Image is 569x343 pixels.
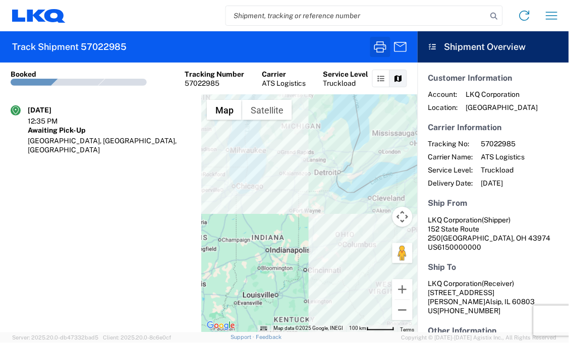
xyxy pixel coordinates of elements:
[256,334,281,340] a: Feedback
[323,79,369,88] div: Truckload
[428,225,480,242] span: 152 State Route 250
[428,123,558,132] h5: Carrier Information
[185,70,244,79] div: Tracking Number
[428,215,558,252] address: [GEOGRAPHIC_DATA], OH 43974 US
[242,100,292,120] button: Show satellite imagery
[482,216,511,224] span: (Shipper)
[204,319,238,332] a: Open this area in Google Maps (opens a new window)
[428,165,473,175] span: Service Level:
[273,326,344,331] span: Map data ©2025 Google, INEGI
[428,216,482,224] span: LKQ Corporation
[401,327,415,333] a: Terms
[103,335,171,341] span: Client: 2025.20.0-8c6e0cf
[481,165,525,175] span: Truckload
[28,105,78,115] div: [DATE]
[428,262,558,272] h5: Ship To
[428,139,473,148] span: Tracking No:
[466,90,538,99] span: LKQ Corporation
[347,325,397,332] button: Map Scale: 100 km per 51 pixels
[482,279,515,288] span: (Receiver)
[392,243,413,263] button: Drag Pegman onto the map to open Street View
[262,79,306,88] div: ATS Logistics
[392,207,413,227] button: Map camera controls
[231,334,256,340] a: Support
[428,198,558,208] h5: Ship From
[350,326,367,331] span: 100 km
[226,6,487,25] input: Shipment, tracking or reference number
[418,31,569,63] header: Shipment Overview
[402,333,557,342] span: Copyright © [DATE]-[DATE] Agistix Inc., All Rights Reserved
[28,117,78,126] div: 12:35 PM
[28,136,191,154] div: [GEOGRAPHIC_DATA], [GEOGRAPHIC_DATA], [GEOGRAPHIC_DATA]
[428,279,558,315] address: Alsip, IL 60803 US
[28,126,191,135] div: Awaiting Pick-Up
[466,103,538,112] span: [GEOGRAPHIC_DATA]
[428,179,473,188] span: Delivery Date:
[207,100,242,120] button: Show street map
[185,79,244,88] div: 57022985
[438,243,482,251] span: 6150000000
[428,279,515,306] span: LKQ Corporation [STREET_ADDRESS][PERSON_NAME]
[392,279,413,300] button: Zoom in
[438,307,501,315] span: [PHONE_NUMBER]
[323,70,369,79] div: Service Level
[428,90,458,99] span: Account:
[11,70,36,79] div: Booked
[481,179,525,188] span: [DATE]
[428,326,558,335] h5: Other Information
[428,152,473,161] span: Carrier Name:
[481,152,525,161] span: ATS Logistics
[12,335,98,341] span: Server: 2025.20.0-db47332bad5
[428,73,558,83] h5: Customer Information
[260,325,267,332] button: Keyboard shortcuts
[428,103,458,112] span: Location:
[262,70,306,79] div: Carrier
[392,300,413,320] button: Zoom out
[481,139,525,148] span: 57022985
[12,41,127,53] h2: Track Shipment 57022985
[204,319,238,332] img: Google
